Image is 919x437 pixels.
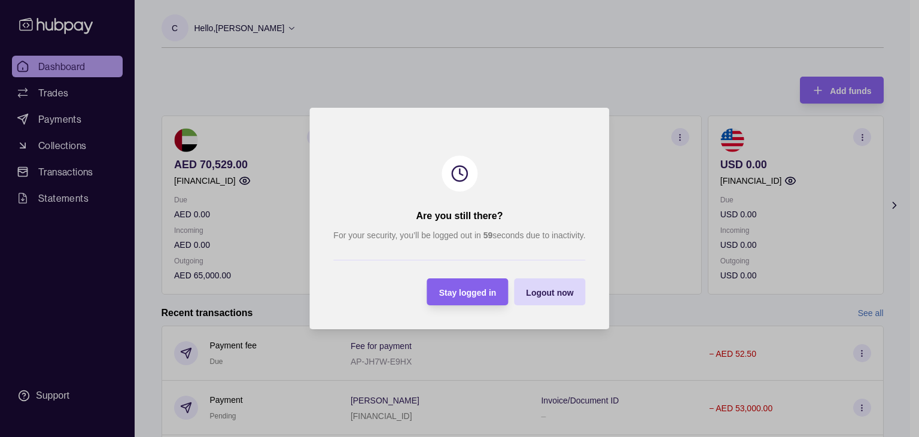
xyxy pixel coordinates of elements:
[333,229,585,242] p: For your security, you’ll be logged out in seconds due to inactivity.
[483,230,493,240] strong: 59
[427,278,509,305] button: Stay logged in
[526,288,573,298] span: Logout now
[514,278,585,305] button: Logout now
[439,288,497,298] span: Stay logged in
[416,210,503,223] h2: Are you still there?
